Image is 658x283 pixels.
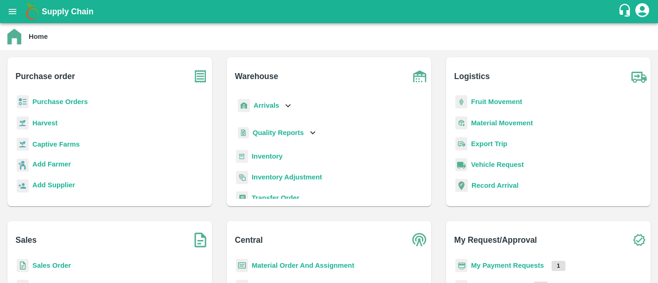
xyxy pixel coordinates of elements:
b: Supply Chain [42,7,93,16]
b: Central [235,234,263,246]
img: delivery [455,137,467,151]
img: inventory [236,171,248,184]
a: Fruit Movement [471,98,522,105]
b: Sales [16,234,37,246]
img: harvest [17,137,29,151]
a: Harvest [32,119,57,127]
img: vehicle [455,158,467,172]
img: home [7,29,21,44]
a: Material Order And Assignment [252,262,354,269]
b: Logistics [454,70,490,83]
a: My Payment Requests [471,262,544,269]
p: 1 [552,261,566,271]
img: material [455,116,467,130]
a: Sales Order [32,262,71,269]
b: Arrivals [254,102,279,109]
b: Add Supplier [32,181,75,189]
a: Record Arrival [472,182,519,189]
img: qualityReport [238,127,249,139]
img: recordArrival [455,179,468,192]
img: check [627,228,651,252]
img: whInventory [236,150,248,163]
b: Quality Reports [253,129,304,136]
b: Home [29,33,48,40]
div: customer-support [618,3,634,20]
a: Purchase Orders [32,98,88,105]
a: Inventory [252,153,283,160]
img: central [408,228,431,252]
b: Warehouse [235,70,279,83]
a: Supply Chain [42,5,618,18]
img: whTransfer [236,191,248,205]
img: warehouse [408,65,431,88]
a: Vehicle Request [471,161,524,168]
img: reciept [17,95,29,109]
button: open drawer [2,1,23,22]
img: soSales [189,228,212,252]
img: centralMaterial [236,259,248,272]
a: Transfer Order [252,194,299,202]
div: Arrivals [236,95,293,116]
b: Purchase order [16,70,75,83]
a: Add Farmer [32,159,71,172]
a: Captive Farms [32,141,80,148]
div: account of current user [634,2,651,21]
a: Inventory Adjustment [252,173,322,181]
img: fruit [455,95,467,109]
img: purchase [189,65,212,88]
img: farmer [17,159,29,172]
b: My Request/Approval [454,234,537,246]
a: Export Trip [471,140,507,148]
a: Material Movement [471,119,533,127]
a: Add Supplier [32,180,75,192]
img: whArrival [238,99,250,112]
img: sales [17,259,29,272]
img: supplier [17,179,29,193]
img: harvest [17,116,29,130]
img: truck [627,65,651,88]
img: payment [455,259,467,272]
div: Quality Reports [236,123,318,142]
img: logo [23,2,42,21]
b: Add Farmer [32,160,71,168]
